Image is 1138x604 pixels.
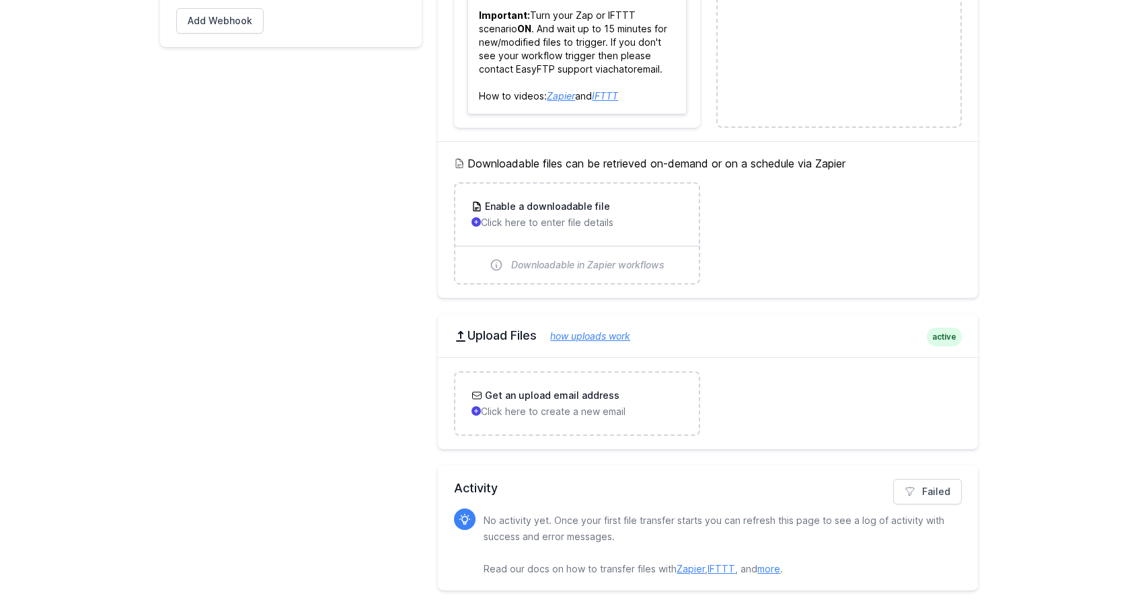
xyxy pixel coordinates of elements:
a: IFTTT [592,90,618,102]
a: Get an upload email address Click here to create a new email [455,373,698,435]
a: email [637,63,660,75]
iframe: Drift Widget Chat Controller [1071,537,1122,588]
h3: Enable a downloadable file [482,200,610,213]
h5: Downloadable files can be retrieved on-demand or on a schedule via Zapier [454,155,962,172]
a: Failed [893,479,962,504]
a: Zapier [547,90,575,102]
h3: Get an upload email address [482,389,619,402]
p: Click here to enter file details [471,216,682,229]
a: Add Webhook [176,8,264,34]
p: Click here to create a new email [471,405,682,418]
b: ON [517,23,531,34]
b: Important: [479,9,530,21]
h2: Activity [454,479,962,498]
span: active [927,328,962,346]
a: Enable a downloadable file Click here to enter file details Downloadable in Zapier workflows [455,184,698,283]
a: Zapier [677,563,705,574]
a: chat [608,63,628,75]
p: No activity yet. Once your first file transfer starts you can refresh this page to see a log of a... [484,513,951,577]
a: IFTTT [708,563,735,574]
a: how uploads work [537,330,630,342]
span: Downloadable in Zapier workflows [511,258,665,272]
h2: Upload Files [454,328,962,344]
a: more [757,563,780,574]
